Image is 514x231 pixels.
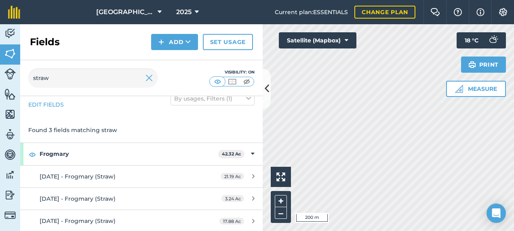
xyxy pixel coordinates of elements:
a: Edit fields [28,100,64,109]
a: Change plan [354,6,415,19]
img: svg+xml;base64,PHN2ZyB4bWxucz0iaHR0cDovL3d3dy53My5vcmcvMjAwMC9zdmciIHdpZHRoPSI1NiIgaGVpZ2h0PSI2MC... [4,48,16,60]
button: By usages, Filters (1) [171,92,255,105]
a: [DATE] - Frogmary (Straw)3.24 Ac [20,188,263,210]
img: svg+xml;base64,PHN2ZyB4bWxucz0iaHR0cDovL3d3dy53My5vcmcvMjAwMC9zdmciIHdpZHRoPSIxOCIgaGVpZ2h0PSIyNC... [29,149,36,159]
img: svg+xml;base64,PHN2ZyB4bWxucz0iaHR0cDovL3d3dy53My5vcmcvMjAwMC9zdmciIHdpZHRoPSI1MCIgaGVpZ2h0PSI0MC... [213,78,223,86]
img: A question mark icon [453,8,463,16]
img: svg+xml;base64,PHN2ZyB4bWxucz0iaHR0cDovL3d3dy53My5vcmcvMjAwMC9zdmciIHdpZHRoPSIxNCIgaGVpZ2h0PSIyNC... [158,37,164,47]
img: svg+xml;base64,PHN2ZyB4bWxucz0iaHR0cDovL3d3dy53My5vcmcvMjAwMC9zdmciIHdpZHRoPSIyMiIgaGVpZ2h0PSIzMC... [145,73,153,83]
h2: Fields [30,36,60,48]
img: Two speech bubbles overlapping with the left bubble in the forefront [430,8,440,16]
img: svg+xml;base64,PD94bWwgdmVyc2lvbj0iMS4wIiBlbmNvZGluZz0idXRmLTgiPz4KPCEtLSBHZW5lcmF0b3I6IEFkb2JlIE... [485,32,501,48]
div: Visibility: On [209,69,255,76]
a: [DATE] - Frogmary (Straw)21.19 Ac [20,166,263,187]
img: A cog icon [498,8,508,16]
img: svg+xml;base64,PHN2ZyB4bWxucz0iaHR0cDovL3d3dy53My5vcmcvMjAwMC9zdmciIHdpZHRoPSI1MCIgaGVpZ2h0PSI0MC... [242,78,252,86]
strong: Frogmary [40,143,218,165]
button: + [275,195,287,207]
img: svg+xml;base64,PD94bWwgdmVyc2lvbj0iMS4wIiBlbmNvZGluZz0idXRmLTgiPz4KPCEtLSBHZW5lcmF0b3I6IEFkb2JlIE... [4,210,16,221]
a: Set usage [203,34,253,50]
img: svg+xml;base64,PD94bWwgdmVyc2lvbj0iMS4wIiBlbmNvZGluZz0idXRmLTgiPz4KPCEtLSBHZW5lcmF0b3I6IEFkb2JlIE... [4,189,16,201]
span: Current plan : ESSENTIALS [275,8,348,17]
button: Satellite (Mapbox) [279,32,356,48]
button: Measure [446,81,506,97]
div: Open Intercom Messenger [487,204,506,223]
span: [GEOGRAPHIC_DATA] [96,7,154,17]
input: Search [28,68,158,88]
div: Frogmary42.32 Ac [20,143,263,165]
img: svg+xml;base64,PHN2ZyB4bWxucz0iaHR0cDovL3d3dy53My5vcmcvMjAwMC9zdmciIHdpZHRoPSI1NiIgaGVpZ2h0PSI2MC... [4,88,16,100]
img: svg+xml;base64,PD94bWwgdmVyc2lvbj0iMS4wIiBlbmNvZGluZz0idXRmLTgiPz4KPCEtLSBHZW5lcmF0b3I6IEFkb2JlIE... [4,27,16,40]
img: svg+xml;base64,PHN2ZyB4bWxucz0iaHR0cDovL3d3dy53My5vcmcvMjAwMC9zdmciIHdpZHRoPSIxOSIgaGVpZ2h0PSIyNC... [468,60,476,69]
button: – [275,207,287,219]
img: Four arrows, one pointing top left, one top right, one bottom right and the last bottom left [276,172,285,181]
img: svg+xml;base64,PHN2ZyB4bWxucz0iaHR0cDovL3d3dy53My5vcmcvMjAwMC9zdmciIHdpZHRoPSI1MCIgaGVpZ2h0PSI0MC... [227,78,237,86]
img: svg+xml;base64,PHN2ZyB4bWxucz0iaHR0cDovL3d3dy53My5vcmcvMjAwMC9zdmciIHdpZHRoPSI1NiIgaGVpZ2h0PSI2MC... [4,108,16,120]
span: [DATE] - Frogmary (Straw) [40,217,116,225]
span: 21.19 Ac [221,173,244,180]
span: 18 ° C [465,32,478,48]
img: svg+xml;base64,PD94bWwgdmVyc2lvbj0iMS4wIiBlbmNvZGluZz0idXRmLTgiPz4KPCEtLSBHZW5lcmF0b3I6IEFkb2JlIE... [4,169,16,181]
span: 3.24 Ac [221,195,244,202]
img: svg+xml;base64,PD94bWwgdmVyc2lvbj0iMS4wIiBlbmNvZGluZz0idXRmLTgiPz4KPCEtLSBHZW5lcmF0b3I6IEFkb2JlIE... [4,149,16,161]
button: Print [461,57,506,73]
div: Found 3 fields matching straw [20,118,263,143]
span: 17.88 Ac [219,218,244,225]
img: svg+xml;base64,PHN2ZyB4bWxucz0iaHR0cDovL3d3dy53My5vcmcvMjAwMC9zdmciIHdpZHRoPSIxNyIgaGVpZ2h0PSIxNy... [476,7,485,17]
img: fieldmargin Logo [8,6,20,19]
img: Ruler icon [455,85,463,93]
button: Add [151,34,198,50]
button: 18 °C [457,32,506,48]
strong: 42.32 Ac [222,151,241,157]
span: [DATE] - Frogmary (Straw) [40,173,116,180]
img: svg+xml;base64,PD94bWwgdmVyc2lvbj0iMS4wIiBlbmNvZGluZz0idXRmLTgiPz4KPCEtLSBHZW5lcmF0b3I6IEFkb2JlIE... [4,128,16,141]
img: svg+xml;base64,PD94bWwgdmVyc2lvbj0iMS4wIiBlbmNvZGluZz0idXRmLTgiPz4KPCEtLSBHZW5lcmF0b3I6IEFkb2JlIE... [4,68,16,80]
span: [DATE] - Frogmary (Straw) [40,195,116,202]
span: 2025 [176,7,192,17]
